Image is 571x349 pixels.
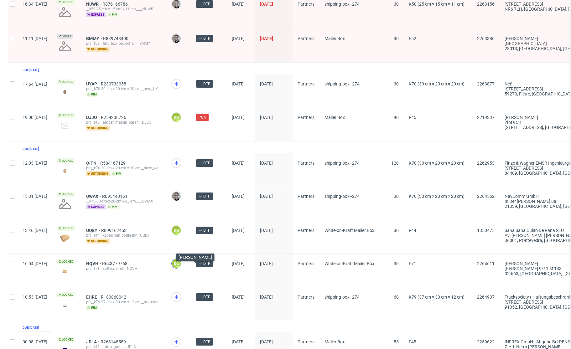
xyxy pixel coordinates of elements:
span: pim [86,305,98,310]
span: OITN [86,161,100,166]
span: 90 [394,115,399,120]
span: [DATE] [232,161,245,166]
span: 30 [394,261,399,266]
span: [DATE] [260,228,273,233]
span: 11:11 [DATE] [23,36,47,41]
span: 10:53 [DATE] [23,295,47,300]
a: R254238726 [101,115,127,120]
span: K79 (37 cm × 30 cm × 12 cm) [409,295,465,300]
span: Mailer Box [324,36,345,41]
span: [DATE] [260,36,273,41]
span: UYAP [86,81,101,86]
span: F45. [409,339,418,344]
div: prt__k70-30-cm-x-20-cm-x-20-cm__neo__UYAP [86,86,161,91]
span: returning [86,47,110,52]
span: 1350475 [477,228,495,233]
span: pim [111,171,123,176]
span: Locked [57,226,75,231]
div: __k70-30-cm-x-20-cm-x-20-cm____UWAX [86,199,161,204]
span: JDLA [86,339,101,344]
div: Due [DATE] [23,325,39,330]
span: → DTP [199,81,210,87]
span: returning [86,239,110,244]
span: K70 (30 cm × 20 cm × 20 cm) [409,81,465,86]
span: → DTP [199,339,210,345]
span: shipping-box--274 [324,295,360,300]
figcaption: DG [172,259,181,268]
span: → DTP [199,36,210,41]
span: [DATE] [260,161,273,166]
div: Due [DATE] [23,68,39,73]
span: K50 (25 cm × 15 cm × 11 cm) [409,2,465,7]
span: shipping-box--274 [324,81,360,86]
span: UWAX [86,194,102,199]
div: prt__k70-30-cm-x-20-cm-x-20-cm__finze_wagner_emsr_ingenieurgesellschaft_mbh__OITN [86,166,161,171]
span: pim [107,204,119,209]
span: Partners [298,2,314,7]
div: prt__f44__kovalchuk_podlasky__UQEY [86,233,161,238]
div: prt__f52__futurbox_project_s_l__BMMY [86,41,161,46]
span: [DATE] [260,81,273,86]
span: Locked [57,337,75,342]
span: express [86,204,106,209]
a: R095440161 [102,194,129,199]
span: [DATE] [232,228,245,233]
figcaption: DG [172,113,181,122]
span: F45. [409,115,418,120]
span: [DATE] [232,339,245,344]
span: K70 (30 cm × 20 cm × 20 cm) [409,194,465,199]
span: returning [86,126,110,131]
span: [DATE] [232,194,245,199]
span: UQEY [86,228,101,233]
figcaption: DG [172,226,181,235]
span: 2263877 [477,81,495,86]
span: shipping-box--274 [324,161,360,166]
span: 30 [394,194,399,199]
div: prt__f71__softwaremill__NQVH [86,266,161,271]
span: [DATE] [260,115,273,120]
a: EHRE [86,295,101,300]
a: R643779768 [102,261,129,266]
span: F44. [409,228,418,233]
img: Krystian Gaza [172,34,181,43]
img: version_two_editor_design [57,167,72,175]
div: __k50-25-cm-x-15-cm-x-11-cm____NUWR [86,7,161,12]
span: 30 [394,81,399,86]
span: 17:54 [DATE] [23,82,47,87]
span: [DATE] [260,261,273,266]
span: Partners [298,194,314,199]
span: NQVH [86,261,102,266]
span: Partners [298,36,314,41]
a: R584167129 [100,161,127,166]
span: Locked [57,259,75,264]
span: Partners [298,228,314,233]
a: R230733058 [101,81,127,86]
span: 2264562 [477,194,495,199]
a: R899162453 [101,228,128,233]
span: 15:01 [DATE] [23,194,47,199]
span: [DATE] [232,2,245,7]
a: BMMY [86,36,103,41]
span: Partners [298,115,314,120]
span: [DATE] [232,81,245,86]
a: R839748400 [103,36,130,41]
span: [DATE] [232,36,245,41]
span: returning [86,171,110,176]
span: White-on-Kraft Mailer Box [324,228,374,233]
img: no_design.png [57,197,72,212]
img: version_two_editor_design.png [57,88,72,96]
span: [DATE] [260,194,273,199]
span: 00:08 [DATE] [23,339,47,344]
span: 2264611 [477,261,495,266]
span: → DTP [199,160,210,166]
a: R263145559 [101,339,127,344]
span: Locked [57,192,75,197]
